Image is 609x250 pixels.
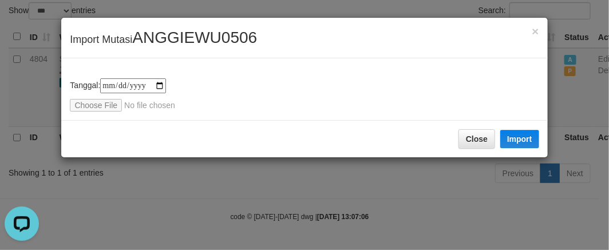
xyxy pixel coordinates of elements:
[132,29,257,46] span: ANGGIEWU0506
[70,34,257,45] span: Import Mutasi
[458,129,495,149] button: Close
[500,130,539,148] button: Import
[70,78,539,112] div: Tanggal:
[532,25,539,38] span: ×
[5,5,39,39] button: Open LiveChat chat widget
[532,25,539,37] button: Close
